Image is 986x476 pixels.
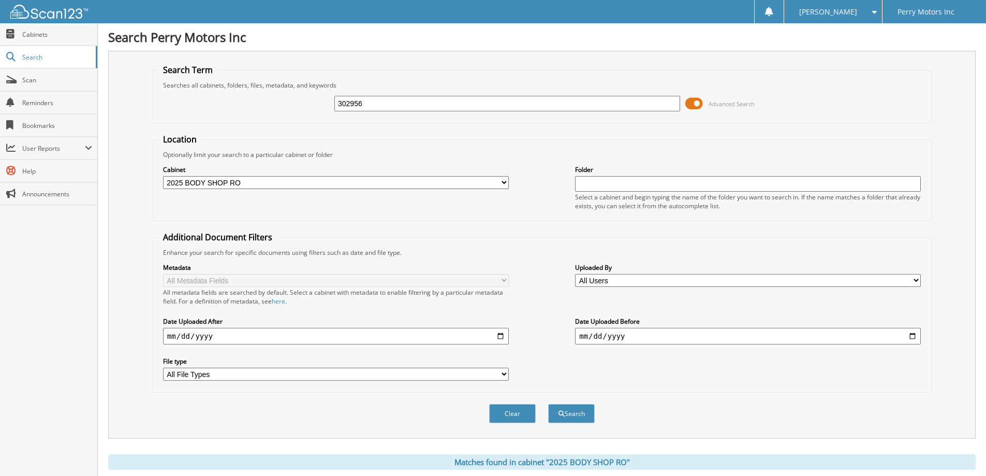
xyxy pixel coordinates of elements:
[158,232,277,243] legend: Additional Document Filters
[22,190,92,198] span: Announcements
[158,134,202,145] legend: Location
[158,248,926,257] div: Enhance your search for specific documents using filters such as date and file type.
[22,98,92,107] span: Reminders
[10,5,88,19] img: scan123-logo-white.svg
[709,100,755,108] span: Advanced Search
[575,165,921,174] label: Folder
[22,53,91,62] span: Search
[163,263,509,272] label: Metadata
[575,193,921,210] div: Select a cabinet and begin typing the name of the folder you want to search in. If the name match...
[22,121,92,130] span: Bookmarks
[158,150,926,159] div: Optionally limit your search to a particular cabinet or folder
[22,144,85,153] span: User Reports
[158,81,926,90] div: Searches all cabinets, folders, files, metadata, and keywords
[489,404,536,423] button: Clear
[158,64,218,76] legend: Search Term
[897,9,954,15] span: Perry Motors Inc
[575,317,921,326] label: Date Uploaded Before
[22,167,92,176] span: Help
[163,317,509,326] label: Date Uploaded After
[799,9,857,15] span: [PERSON_NAME]
[163,328,509,344] input: start
[163,357,509,366] label: File type
[575,328,921,344] input: end
[575,263,921,272] label: Uploaded By
[108,454,976,470] div: Matches found in cabinet "2025 BODY SHOP RO"
[272,297,285,306] a: here
[108,28,976,46] h1: Search Perry Motors Inc
[22,30,92,39] span: Cabinets
[548,404,595,423] button: Search
[163,288,509,306] div: All metadata fields are searched by default. Select a cabinet with metadata to enable filtering b...
[22,76,92,84] span: Scan
[163,165,509,174] label: Cabinet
